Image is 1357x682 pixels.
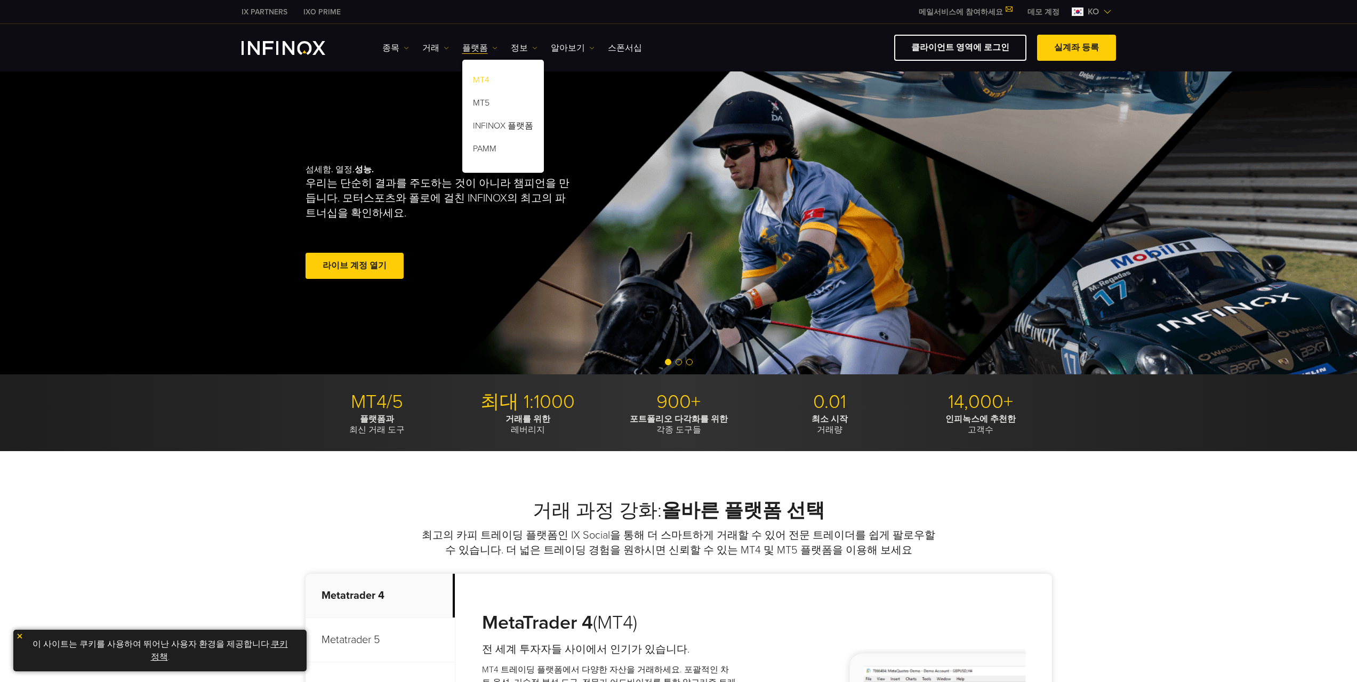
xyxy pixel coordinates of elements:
p: 고객수 [909,414,1052,435]
span: Go to slide 3 [686,359,693,365]
p: MT4/5 [306,390,448,414]
p: 각종 도구들 [607,414,750,435]
div: 섬세함. 열정. [306,147,641,299]
a: INFINOX [295,6,349,18]
strong: 인피녹스에 추천한 [945,414,1016,424]
a: 클라이언트 영역에 로그인 [894,35,1026,61]
p: 레버리지 [456,414,599,435]
a: INFINOX MENU [1019,6,1067,18]
a: 메일서비스에 참여하세요 [911,7,1019,17]
span: ko [1083,5,1103,18]
a: MT4 [462,70,544,93]
a: INFINOX [234,6,295,18]
a: INFINOX 플랫폼 [462,116,544,139]
h4: 전 세계 투자자들 사이에서 인기가 있습니다. [482,642,736,657]
a: 종목 [382,42,409,54]
h2: 거래 과정 강화: [306,499,1052,523]
p: Metatrader 5 [306,618,455,662]
p: 최대 1:1000 [456,390,599,414]
span: Go to slide 2 [676,359,682,365]
a: 알아보기 [551,42,595,54]
strong: 포트폴리오 다각화를 위한 [630,414,728,424]
strong: 올바른 플랫폼 선택 [662,499,825,522]
p: 거래량 [758,414,901,435]
strong: MetaTrader 4 [482,611,593,634]
h3: (MT4) [482,611,736,635]
a: 스폰서십 [608,42,642,54]
p: 우리는 단순히 결과를 주도하는 것이 아니라 챔피언을 만듭니다. 모터스포츠와 폴로에 걸친 INFINOX의 최고의 파트너십을 확인하세요. [306,176,574,221]
span: Go to slide 1 [665,359,671,365]
a: PAMM [462,139,544,162]
a: 정보 [511,42,537,54]
a: INFINOX Logo [242,41,350,55]
strong: 최소 시작 [812,414,848,424]
a: MT5 [462,93,544,116]
a: 플랫폼 [462,42,497,54]
strong: 거래를 위한 [505,414,550,424]
a: 거래 [422,42,449,54]
p: 900+ [607,390,750,414]
p: Metatrader 4 [306,574,455,618]
p: 최고의 카피 트레이딩 플랫폼인 IX Social을 통해 더 스마트하게 거래할 수 있어 전문 트레이더를 쉽게 팔로우할 수 있습니다. 더 넓은 트레이딩 경험을 원하시면 신뢰할 수... [420,528,937,558]
img: yellow close icon [16,632,23,640]
a: 라이브 계정 열기 [306,253,404,279]
p: 14,000+ [909,390,1052,414]
strong: 성능. [355,164,374,175]
strong: 플랫폼과 [360,414,394,424]
a: 실계좌 등록 [1037,35,1116,61]
p: 최신 거래 도구 [306,414,448,435]
p: 0.01 [758,390,901,414]
p: 이 사이트는 쿠키를 사용하여 뛰어난 사용자 환경을 제공합니다. . [19,635,301,666]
